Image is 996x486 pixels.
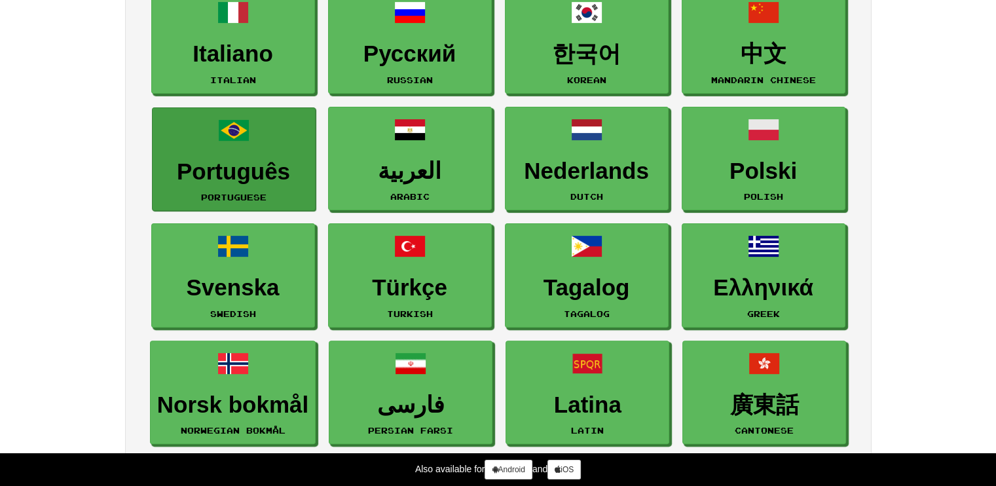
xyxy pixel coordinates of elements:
a: فارسیPersian Farsi [329,341,492,445]
h3: Polski [689,159,838,184]
small: Italian [210,75,256,84]
a: SvenskaSwedish [151,223,315,327]
a: NederlandsDutch [505,107,669,211]
a: TagalogTagalog [505,223,669,327]
h3: Português [159,159,308,185]
a: العربيةArabic [328,107,492,211]
h3: Türkçe [335,275,485,301]
small: Russian [387,75,433,84]
h3: 中文 [689,41,838,67]
h3: 한국어 [512,41,661,67]
small: Arabic [390,192,430,201]
a: LatinaLatin [506,341,669,445]
a: TürkçeTurkish [328,223,492,327]
h3: Norsk bokmål [157,392,308,418]
h3: Latina [513,392,662,418]
small: Korean [567,75,606,84]
a: PolskiPolish [682,107,845,211]
h3: فارسی [336,392,485,418]
small: Mandarin Chinese [711,75,816,84]
small: Dutch [570,192,603,201]
small: Portuguese [201,193,267,202]
a: PortuguêsPortuguese [152,107,316,212]
small: Tagalog [564,309,610,318]
h3: Svenska [158,275,308,301]
h3: Italiano [158,41,308,67]
h3: العربية [335,159,485,184]
small: Cantonese [735,426,794,435]
h3: Nederlands [512,159,661,184]
h3: Русский [335,41,485,67]
small: Norwegian Bokmål [181,426,286,435]
h3: Tagalog [512,275,661,301]
h3: 廣東話 [690,392,839,418]
a: iOS [547,460,581,479]
a: Android [485,460,532,479]
small: Swedish [210,309,256,318]
a: 廣東話Cantonese [682,341,846,445]
small: Polish [744,192,783,201]
small: Turkish [387,309,433,318]
small: Greek [747,309,780,318]
small: Persian Farsi [368,426,453,435]
h3: Ελληνικά [689,275,838,301]
small: Latin [571,426,604,435]
a: ΕλληνικάGreek [682,223,845,327]
a: Norsk bokmålNorwegian Bokmål [150,341,316,445]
